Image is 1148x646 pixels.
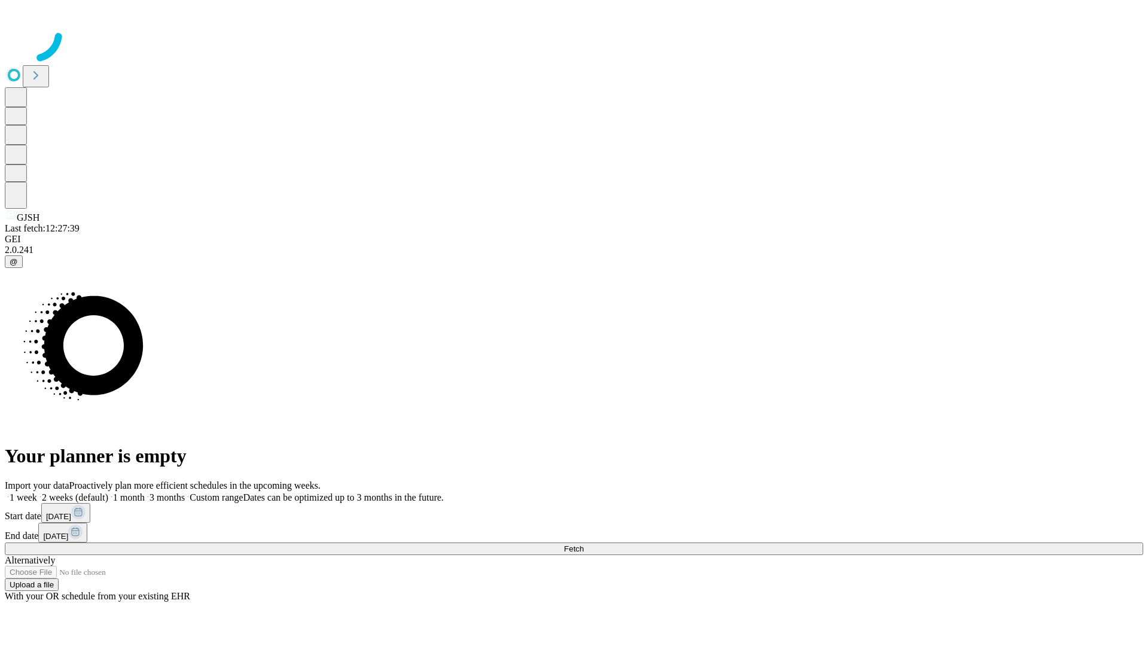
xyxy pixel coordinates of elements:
[5,480,69,490] span: Import your data
[5,578,59,591] button: Upload a file
[5,255,23,268] button: @
[5,245,1143,255] div: 2.0.241
[38,523,87,543] button: [DATE]
[5,555,55,565] span: Alternatively
[5,445,1143,467] h1: Your planner is empty
[5,523,1143,543] div: End date
[5,234,1143,245] div: GEI
[46,512,71,521] span: [DATE]
[17,212,39,223] span: GJSH
[43,532,68,541] span: [DATE]
[113,492,145,502] span: 1 month
[5,503,1143,523] div: Start date
[42,492,108,502] span: 2 weeks (default)
[69,480,320,490] span: Proactively plan more efficient schedules in the upcoming weeks.
[243,492,444,502] span: Dates can be optimized up to 3 months in the future.
[10,492,37,502] span: 1 week
[10,257,18,266] span: @
[149,492,185,502] span: 3 months
[5,591,190,601] span: With your OR schedule from your existing EHR
[41,503,90,523] button: [DATE]
[5,223,80,233] span: Last fetch: 12:27:39
[564,544,584,553] span: Fetch
[5,543,1143,555] button: Fetch
[190,492,243,502] span: Custom range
